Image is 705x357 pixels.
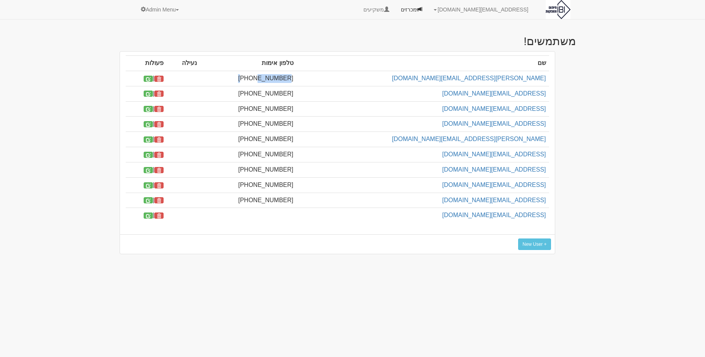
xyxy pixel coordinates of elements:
a: [EMAIL_ADDRESS][DOMAIN_NAME] [442,197,546,203]
td: [PHONE_NUMBER] [200,71,297,86]
td: [PHONE_NUMBER] [200,177,297,193]
a: [EMAIL_ADDRESS][DOMAIN_NAME] [442,105,546,112]
a: [EMAIL_ADDRESS][DOMAIN_NAME] [442,182,546,188]
a: [EMAIL_ADDRESS][DOMAIN_NAME] [442,151,546,157]
a: [EMAIL_ADDRESS][DOMAIN_NAME] [442,166,546,173]
td: | [126,208,167,223]
td: | [126,162,167,177]
td: [PHONE_NUMBER] [200,101,297,117]
td: [PHONE_NUMBER] [200,147,297,162]
td: | [126,193,167,208]
td: [PHONE_NUMBER] [200,193,297,208]
a: [PERSON_NAME][EMAIL_ADDRESS][DOMAIN_NAME] [392,75,546,81]
th: טלפון אימות [200,56,297,71]
td: [PHONE_NUMBER] [200,162,297,177]
a: [PERSON_NAME][EMAIL_ADDRESS][DOMAIN_NAME] [392,136,546,142]
td: | [126,117,167,132]
th: נעילה [167,56,200,71]
td: | [126,147,167,162]
td: [PHONE_NUMBER] [200,117,297,132]
td: [PHONE_NUMBER] [200,86,297,101]
a: [EMAIL_ADDRESS][DOMAIN_NAME] [442,90,546,97]
td: | [126,71,167,86]
a: [EMAIL_ADDRESS][DOMAIN_NAME] [442,120,546,127]
td: | [126,177,167,193]
td: | [126,86,167,101]
th: שם [297,56,549,71]
th: פעולות [126,56,167,71]
a: + New User [518,239,551,250]
a: [EMAIL_ADDRESS][DOMAIN_NAME] [442,212,546,218]
td: [PHONE_NUMBER] [200,132,297,147]
td: | [126,132,167,147]
h2: משתמשים! [129,35,576,47]
td: | [126,101,167,117]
